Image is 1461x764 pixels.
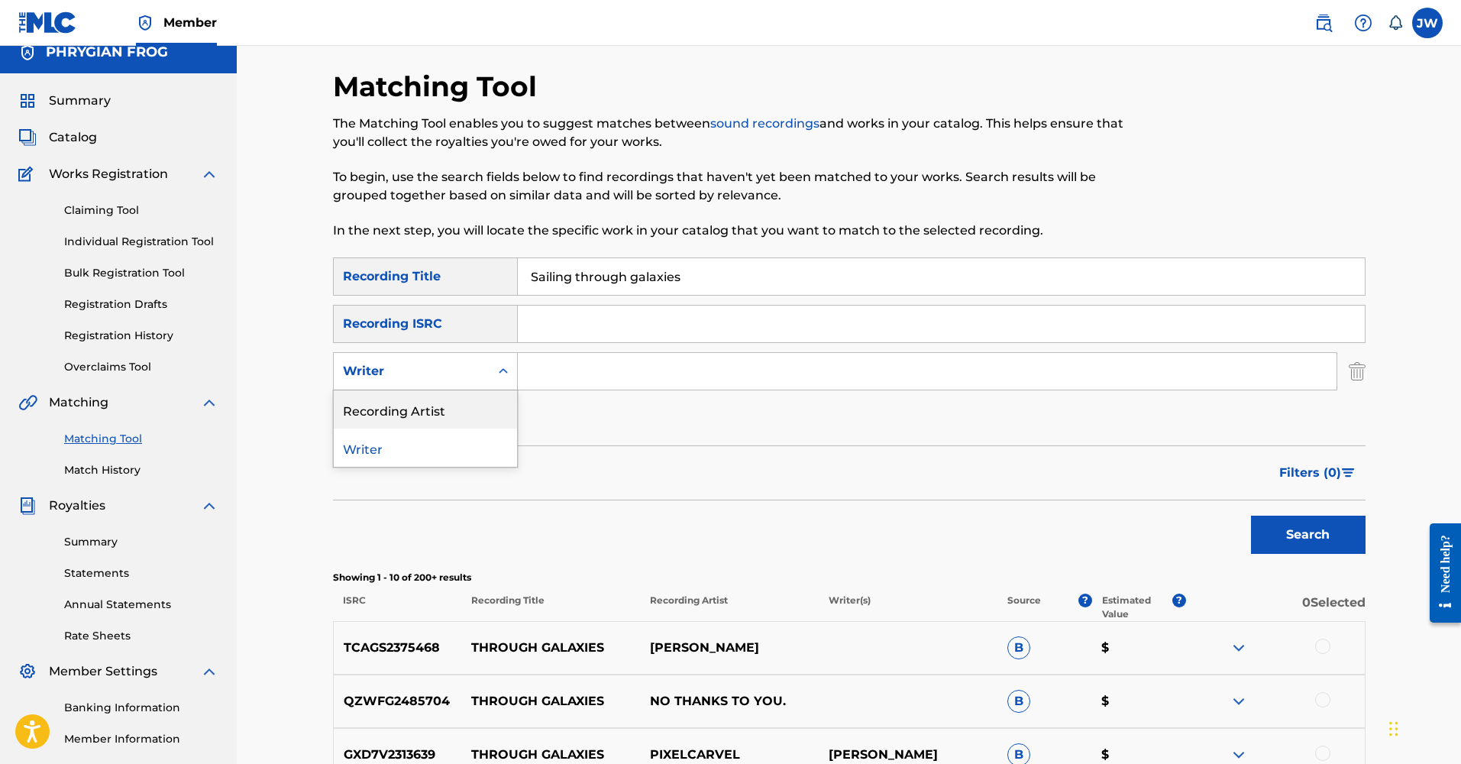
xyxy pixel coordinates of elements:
div: Notifications [1388,15,1403,31]
div: Writer [334,429,517,467]
p: ISRC [333,594,461,621]
a: Individual Registration Tool [64,234,218,250]
form: Search Form [333,257,1366,562]
a: Match History [64,462,218,478]
a: Bulk Registration Tool [64,265,218,281]
p: 0 Selected [1186,594,1365,621]
p: $ [1091,746,1186,764]
div: User Menu [1412,8,1443,38]
p: Writer(s) [819,594,997,621]
span: B [1007,690,1030,713]
a: SummarySummary [18,92,111,110]
span: Summary [49,92,111,110]
img: Summary [18,92,37,110]
a: sound recordings [710,116,819,131]
img: filter [1342,468,1355,477]
p: THROUGH GALAXIES [461,639,640,657]
img: MLC Logo [18,11,77,34]
p: [PERSON_NAME] [819,746,997,764]
p: $ [1091,692,1186,711]
p: Estimated Value [1102,594,1172,621]
img: Catalog [18,128,37,147]
button: Search [1251,516,1366,554]
img: expand [200,662,218,681]
span: Member [163,14,217,31]
a: Overclaims Tool [64,359,218,375]
p: PIXELCARVEL [640,746,819,764]
a: Member Information [64,731,218,747]
span: Catalog [49,128,97,147]
a: Banking Information [64,700,218,716]
div: Help [1348,8,1379,38]
a: Statements [64,565,218,581]
img: Member Settings [18,662,37,681]
h2: Matching Tool [333,70,545,104]
p: In the next step, you will locate the specific work in your catalog that you want to match to the... [333,222,1128,240]
p: Source [1007,594,1041,621]
a: CatalogCatalog [18,128,97,147]
img: Top Rightsholder [136,14,154,32]
img: Delete Criterion [1349,352,1366,390]
img: Accounts [18,44,37,62]
p: Recording Artist [640,594,819,621]
p: [PERSON_NAME] [640,639,819,657]
p: To begin, use the search fields below to find recordings that haven't yet been matched to your wo... [333,168,1128,205]
img: Works Registration [18,165,38,183]
a: Matching Tool [64,431,218,447]
p: QZWFG2485704 [334,692,462,711]
p: TCAGS2375468 [334,639,462,657]
p: $ [1091,639,1186,657]
span: Filters ( 0 ) [1279,464,1341,482]
p: THROUGH GALAXIES [461,746,640,764]
button: Filters (0) [1270,454,1366,492]
span: ? [1172,594,1186,607]
span: Matching [49,393,108,412]
a: Rate Sheets [64,628,218,644]
img: expand [200,497,218,515]
a: Registration Drafts [64,296,218,312]
div: Drag [1389,706,1398,752]
span: B [1007,636,1030,659]
a: Annual Statements [64,597,218,613]
p: NO THANKS TO YOU. [640,692,819,711]
img: expand [1230,692,1248,711]
img: expand [200,393,218,412]
span: Works Registration [49,165,168,183]
a: Claiming Tool [64,202,218,219]
img: expand [200,165,218,183]
a: Summary [64,534,218,550]
span: Member Settings [49,662,157,681]
a: Registration History [64,328,218,344]
iframe: Resource Center [1418,510,1461,636]
img: help [1354,14,1372,32]
iframe: Chat Widget [1385,691,1461,764]
img: Royalties [18,497,37,515]
div: Writer [343,362,480,380]
p: THROUGH GALAXIES [461,692,640,711]
span: ? [1078,594,1092,607]
h5: PHRYGIAN FROG [46,44,168,61]
p: Showing 1 - 10 of 200+ results [333,571,1366,584]
div: Recording Artist [334,390,517,429]
img: expand [1230,639,1248,657]
span: Royalties [49,497,105,515]
p: GXD7V2313639 [334,746,462,764]
img: search [1314,14,1333,32]
a: Public Search [1308,8,1339,38]
p: The Matching Tool enables you to suggest matches between and works in your catalog. This helps en... [333,115,1128,151]
p: Recording Title [461,594,639,621]
img: expand [1230,746,1248,764]
img: Matching [18,393,37,412]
